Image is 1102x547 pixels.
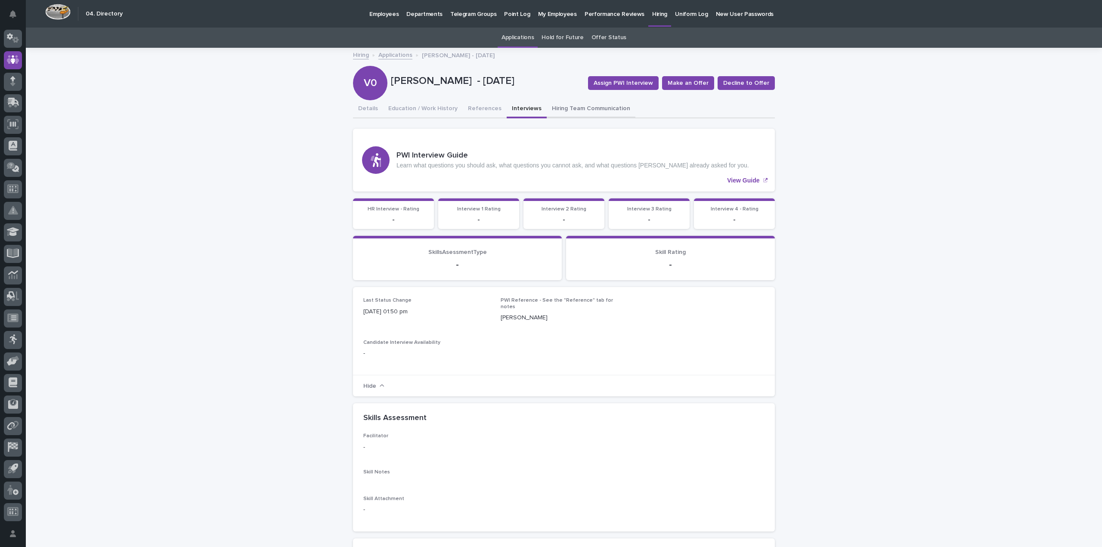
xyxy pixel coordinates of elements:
[614,216,684,224] p: -
[428,249,487,255] span: SkillsAsessmentType
[588,76,659,90] button: Assign PWI Interview
[576,260,765,270] p: -
[378,49,412,59] a: Applications
[363,349,765,358] p: -
[501,28,534,48] a: Applications
[358,216,429,224] p: -
[45,4,71,20] img: Workspace Logo
[363,433,388,439] span: Facilitator
[723,79,769,87] span: Decline to Offer
[363,505,490,514] p: -
[655,249,686,255] span: Skill Rating
[627,207,672,212] span: Interview 3 Rating
[363,383,384,389] button: Hide
[353,49,369,59] a: Hiring
[501,313,628,322] p: [PERSON_NAME]
[363,340,440,345] span: Candidate Interview Availability
[422,50,495,59] p: [PERSON_NAME] - [DATE]
[542,207,586,212] span: Interview 2 Rating
[363,260,551,270] p: -
[463,100,507,118] button: References
[547,100,635,118] button: Hiring Team Communication
[368,207,419,212] span: HR Interview - Rating
[594,79,653,87] span: Assign PWI Interview
[363,307,490,316] p: [DATE] 01:50 pm
[383,100,463,118] button: Education / Work History
[396,151,749,161] h3: PWI Interview Guide
[727,177,759,184] p: View Guide
[507,100,547,118] button: Interviews
[591,28,626,48] a: Offer Status
[353,42,387,89] div: V0
[542,28,583,48] a: Hold for Future
[662,76,714,90] button: Make an Offer
[457,207,501,212] span: Interview 1 Rating
[391,75,581,87] p: [PERSON_NAME] - [DATE]
[4,5,22,23] button: Notifications
[501,298,613,309] span: PWI Reference - See the "Reference" tab for notes
[363,496,404,501] span: Skill Attachment
[396,162,749,169] p: Learn what questions you should ask, what questions you cannot ask, and what questions [PERSON_NA...
[363,414,427,423] h2: Skills Assessment
[699,216,770,224] p: -
[718,76,775,90] button: Decline to Offer
[668,79,709,87] span: Make an Offer
[363,298,412,303] span: Last Status Change
[529,216,599,224] p: -
[363,470,390,475] span: Skill Notes
[353,100,383,118] button: Details
[363,443,490,452] p: -
[443,216,514,224] p: -
[711,207,758,212] span: Interview 4 - Rating
[11,10,22,24] div: Notifications
[86,10,123,18] h2: 04. Directory
[353,129,775,192] a: View Guide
